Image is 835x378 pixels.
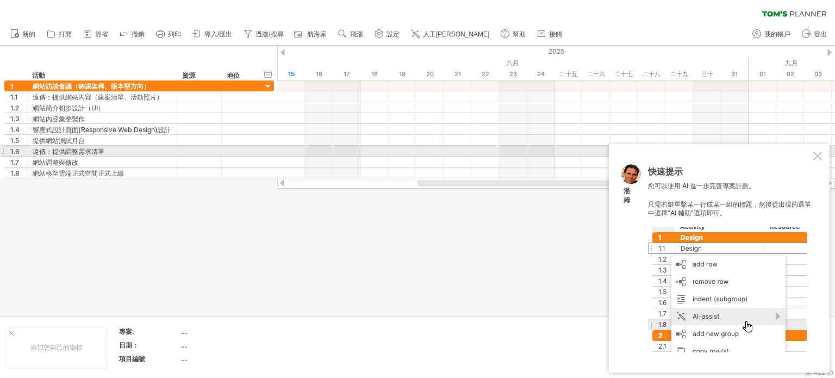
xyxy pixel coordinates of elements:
div: 2025年8月24日星期日 [527,69,554,80]
font: 18 [371,70,378,78]
font: 遠傳：提供網站內容（建案清單、活動照片） [33,93,163,101]
font: 專案: [119,327,134,336]
font: 湯姆 [624,187,630,204]
div: 2025年8月28日星期四 [638,69,665,80]
font: 登出 [814,30,827,38]
div: 2025年9月3日星期三 [804,69,832,80]
font: 二十六 [587,70,605,78]
a: 打開 [44,27,75,41]
font: 接觸 [549,30,562,38]
div: 2025年8月27日星期三 [610,69,638,80]
font: 幫助 [513,30,526,38]
font: 網站移至雲端正式空間正式上線 [33,169,124,177]
font: .... [181,341,188,349]
a: 撤銷 [117,27,148,41]
font: 1.4 [10,126,20,134]
div: 2025年9月2日星期二 [776,69,804,80]
font: 1.6 [10,147,20,156]
div: 2025年8月17日星期日 [333,69,360,80]
font: 01 [759,70,766,78]
a: 列印 [153,27,184,41]
font: .... [181,355,188,363]
font: 網站訪談會議（確認架構、版本型方向） [33,82,150,90]
div: 2025年8月25日星期一 [554,69,582,80]
div: 2025年8月29日星期五 [665,69,693,80]
font: 網站簡介初步設計（UI） [33,104,104,112]
font: 02 [787,70,794,78]
font: 1.2 [10,104,19,112]
font: 網站調整與修改 [33,158,78,166]
font: 資源 [182,71,195,79]
font: 網站內容彙整製作 [33,115,85,123]
a: 飛漲 [335,27,366,41]
div: 2025年8月18日星期一 [360,69,388,80]
div: 2025年8月21日星期四 [444,69,471,80]
font: 人工[PERSON_NAME] [423,30,490,38]
font: 九月 [785,59,798,67]
a: 接觸 [534,27,565,41]
font: 導入/匯出 [204,30,232,38]
div: 2025年8月20日星期三 [416,69,444,80]
a: 登出 [799,27,830,41]
font: 列印 [168,30,181,38]
font: 飛漲 [350,30,363,38]
a: 人工[PERSON_NAME] [408,27,493,41]
font: 八月 [506,59,519,67]
font: 添加您自己的徽標 [30,343,83,351]
font: 只需右鍵單擊某一行或某一組的標題，然後從出現的選單中選擇“AI 輔助”選項即可。 [648,200,811,218]
font: 響應式設計頁面(Responsive Web Design)設計 [33,126,171,134]
font: 提供網站測試月台 [33,137,85,145]
font: 我的帳戶 [764,30,790,38]
font: 2025 [549,47,564,55]
font: 遠傳：提供調整需求清單 [33,147,104,156]
font: 二十七 [615,70,633,78]
font: 03 [814,70,822,78]
a: 節省 [80,27,111,41]
div: 2025年9月1日星期一 [749,69,776,80]
font: 17 [344,70,350,78]
a: 新的 [8,27,39,41]
div: 2025年8月31日星期日 [721,69,749,80]
font: 三十 [701,70,713,78]
font: 22 [482,70,489,78]
font: 二十五 [559,70,577,78]
font: 您可以使用 AI 進一步完善專案計劃。 [648,182,755,190]
font: 項目編號 [119,355,145,363]
font: 二十九 [670,70,688,78]
font: 1.3 [10,115,20,123]
a: 導入/匯出 [190,27,235,41]
div: 2025年8月30日星期六 [693,69,721,80]
font: 1 [10,82,14,90]
font: 24 [537,70,545,78]
font: 地位 [227,71,240,79]
font: 1.8 [10,169,20,177]
font: 16 [316,70,322,78]
font: 31 [731,70,738,78]
font: 1.5 [10,137,19,145]
font: 快速提示 [648,166,683,177]
font: 21 [454,70,461,78]
font: 1.1 [10,93,18,101]
a: 航海家 [292,27,330,41]
font: 日期： [119,341,139,349]
font: 過濾/搜尋 [256,30,283,38]
div: 2025年8月26日星期二 [582,69,610,80]
font: 航海家 [307,30,327,38]
a: 過濾/搜尋 [241,27,286,41]
a: 我的帳戶 [750,27,794,41]
div: 2025年8月15日星期五 [277,69,305,80]
font: 23 [509,70,517,78]
font: 19 [399,70,406,78]
font: 15 [288,70,295,78]
a: 幫助 [498,27,529,41]
font: 二十八 [643,70,660,78]
font: .... [181,327,188,336]
font: 打開 [59,30,72,38]
font: 1.7 [10,158,19,166]
div: 2025年8月22日星期五 [471,69,499,80]
font: 新的 [22,30,35,38]
font: 20 [426,70,434,78]
div: 2025年8月16日星期六 [305,69,333,80]
font: 設定 [387,30,400,38]
font: 撤銷 [132,30,145,38]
